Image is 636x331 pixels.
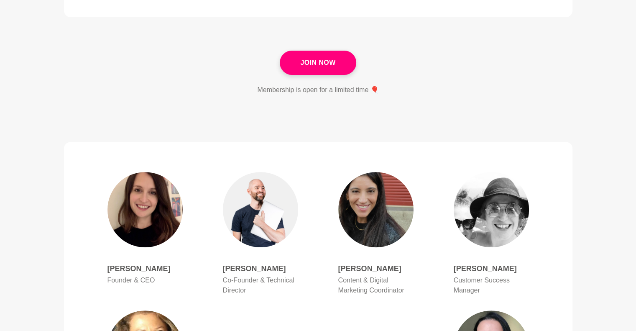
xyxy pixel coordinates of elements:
[223,275,298,295] p: Co-Founder & Technical Director
[454,275,529,295] p: Customer Success Manager
[223,264,298,274] h4: [PERSON_NAME]
[257,85,378,95] p: Membership is open for a limited time 🎈
[338,275,414,295] p: Content & Digital Marketing Coordinator
[280,51,356,75] a: Join Now
[107,275,183,285] p: Founder & CEO
[107,264,183,274] h4: [PERSON_NAME]
[338,264,414,274] h4: [PERSON_NAME]
[454,264,529,274] h4: [PERSON_NAME]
